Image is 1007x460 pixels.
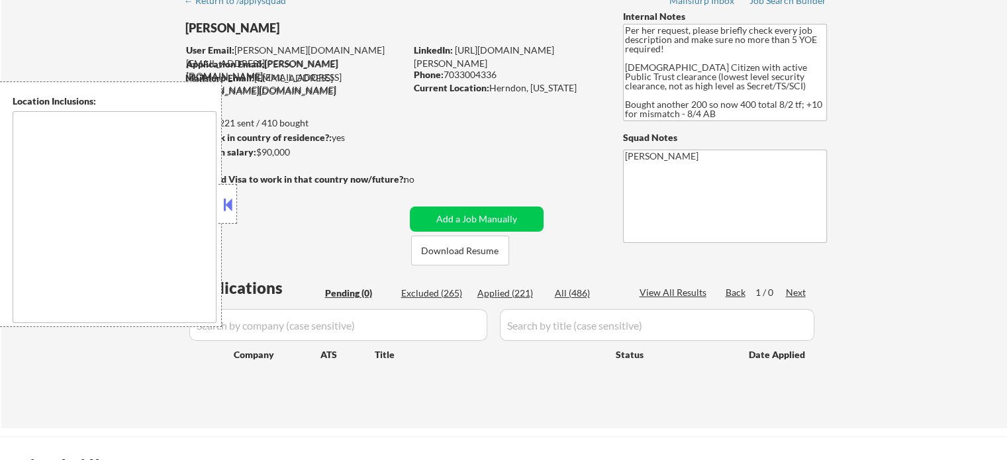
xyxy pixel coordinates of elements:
input: Search by company (case sensitive) [189,309,487,341]
div: Next [786,286,807,299]
div: $90,000 [185,146,405,159]
strong: Mailslurp Email: [185,72,254,83]
div: [EMAIL_ADDRESS][PERSON_NAME][DOMAIN_NAME] [185,71,405,97]
input: Search by title (case sensitive) [500,309,814,341]
div: 221 sent / 410 bought [185,116,405,130]
div: All (486) [555,287,621,300]
div: View All Results [640,286,710,299]
div: Date Applied [749,348,807,361]
div: Pending (0) [325,287,391,300]
div: yes [185,131,401,144]
div: Applied (221) [477,287,544,300]
strong: Application Email: [186,58,264,69]
div: Title [375,348,603,361]
strong: Phone: [414,69,444,80]
strong: Current Location: [414,82,489,93]
div: Location Inclusions: [13,95,216,108]
div: Excluded (265) [401,287,467,300]
strong: LinkedIn: [414,44,453,56]
div: [PERSON_NAME][DOMAIN_NAME][EMAIL_ADDRESS][PERSON_NAME][DOMAIN_NAME] [186,58,405,97]
div: Squad Notes [623,131,827,144]
div: Back [726,286,747,299]
div: no [404,173,442,186]
strong: Will need Visa to work in that country now/future?: [185,173,406,185]
div: Status [616,342,730,366]
button: Add a Job Manually [410,207,544,232]
div: [PERSON_NAME] [185,20,457,36]
div: Company [234,348,320,361]
button: Download Resume [411,236,509,265]
div: Internal Notes [623,10,827,23]
div: Herndon, [US_STATE] [414,81,601,95]
a: [URL][DOMAIN_NAME][PERSON_NAME] [414,44,554,69]
div: 1 / 0 [755,286,786,299]
div: [PERSON_NAME][DOMAIN_NAME][EMAIL_ADDRESS][PERSON_NAME][DOMAIN_NAME] [186,44,405,83]
div: 7033004336 [414,68,601,81]
strong: Can work in country of residence?: [185,132,332,143]
div: ATS [320,348,375,361]
div: Applications [189,280,320,296]
strong: User Email: [186,44,234,56]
